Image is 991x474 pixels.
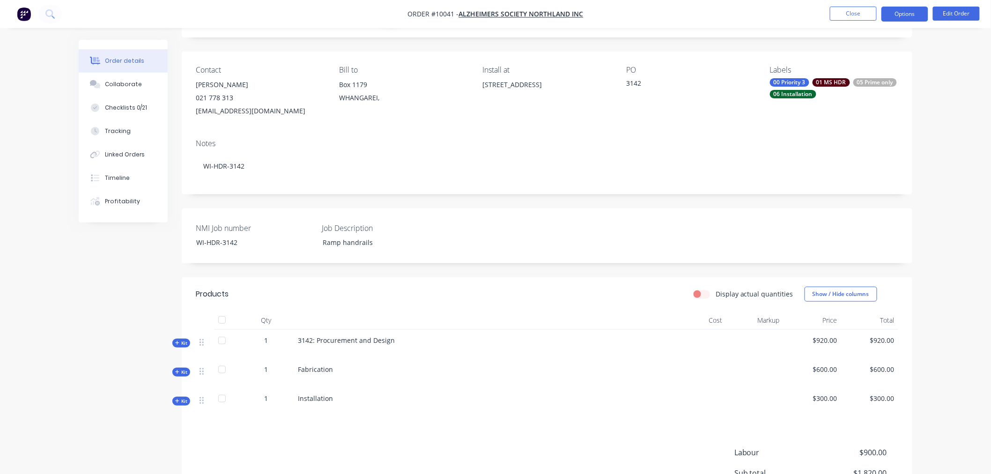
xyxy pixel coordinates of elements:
[339,78,467,91] div: Box 1179
[105,150,145,159] div: Linked Orders
[483,66,611,74] div: Install at
[726,311,784,330] div: Markup
[175,398,187,405] span: Kit
[845,364,895,374] span: $600.00
[105,57,145,65] div: Order details
[830,7,877,21] button: Close
[79,143,168,166] button: Linked Orders
[298,394,333,403] span: Installation
[459,10,584,19] a: Alzheimers Society Northland Inc
[734,447,818,458] span: Labour
[79,166,168,190] button: Timeline
[853,78,897,87] div: 05 Prime only
[845,335,895,345] span: $920.00
[79,73,168,96] button: Collaborate
[105,174,130,182] div: Timeline
[172,368,190,377] div: Kit
[626,66,754,74] div: PO
[189,236,306,249] div: WI-HDR-3142
[933,7,980,21] button: Edit Order
[196,139,898,148] div: Notes
[716,289,793,299] label: Display actual quantities
[196,66,324,74] div: Contact
[105,197,140,206] div: Profitability
[172,397,190,406] div: Kit
[787,393,837,403] span: $300.00
[79,190,168,213] button: Profitability
[298,336,395,345] span: 3142: Procurement and Design
[105,104,148,112] div: Checklists 0/21
[105,80,142,89] div: Collaborate
[881,7,928,22] button: Options
[841,311,899,330] div: Total
[845,393,895,403] span: $300.00
[79,96,168,119] button: Checklists 0/21
[339,66,467,74] div: Bill to
[175,369,187,376] span: Kit
[196,152,898,180] div: WI-HDR-3142
[322,222,439,234] label: Job Description
[196,222,313,234] label: NMI Job number
[196,78,324,91] div: [PERSON_NAME]
[339,78,467,108] div: Box 1179WHANGAREI,
[196,289,229,300] div: Products
[770,66,898,74] div: Labels
[483,78,611,108] div: [STREET_ADDRESS]
[315,236,432,249] div: Ramp handrails
[339,91,467,104] div: WHANGAREI,
[196,104,324,118] div: [EMAIL_ADDRESS][DOMAIN_NAME]
[483,78,611,91] div: [STREET_ADDRESS]
[669,311,726,330] div: Cost
[770,90,816,98] div: 06 Installation
[298,365,333,374] span: Fabrication
[408,10,459,19] span: Order #10041 -
[805,287,877,302] button: Show / Hide columns
[172,339,190,348] div: Kit
[105,127,131,135] div: Tracking
[79,119,168,143] button: Tracking
[813,78,850,87] div: 01 MS HDR
[264,335,268,345] span: 1
[626,78,743,91] div: 3142
[784,311,841,330] div: Price
[175,340,187,347] span: Kit
[17,7,31,21] img: Factory
[787,335,837,345] span: $920.00
[770,78,809,87] div: 00 Priority 3
[818,447,887,458] span: $900.00
[264,393,268,403] span: 1
[238,311,294,330] div: Qty
[264,364,268,374] span: 1
[196,91,324,104] div: 021 778 313
[196,78,324,118] div: [PERSON_NAME]021 778 313[EMAIL_ADDRESS][DOMAIN_NAME]
[787,364,837,374] span: $600.00
[79,49,168,73] button: Order details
